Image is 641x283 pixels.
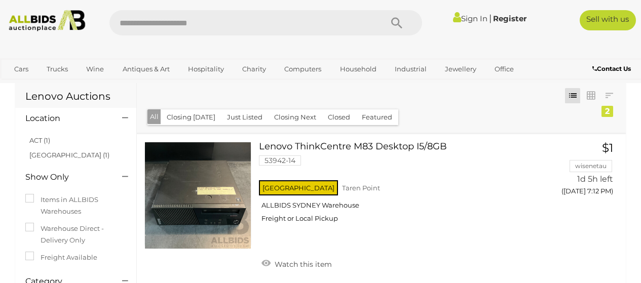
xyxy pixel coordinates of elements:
a: [GEOGRAPHIC_DATA] [47,77,132,94]
a: Antiques & Art [116,61,176,77]
label: Freight Available [25,252,97,263]
a: Lenovo ThinkCentre M83 Desktop I5/8GB 53942-14 [GEOGRAPHIC_DATA] Taren Point ALLBIDS SYDNEY Wareh... [267,142,537,230]
button: Closing [DATE] [161,109,221,125]
label: Warehouse Direct - Delivery Only [25,223,126,247]
span: Watch this item [272,260,332,269]
a: Office [488,61,520,77]
button: Closing Next [268,109,322,125]
img: Allbids.com.au [5,10,89,31]
span: | [489,13,492,24]
a: Trucks [40,61,74,77]
a: Contact Us [592,63,633,74]
span: $1 [602,141,613,155]
a: Wine [80,61,110,77]
a: Sports [8,77,42,94]
a: Industrial [388,61,433,77]
b: Contact Us [592,65,631,72]
a: Charity [236,61,273,77]
a: Computers [278,61,328,77]
a: Sell with us [580,10,636,30]
button: Closed [322,109,356,125]
button: All [147,109,161,124]
a: Hospitality [181,61,231,77]
button: Search [371,10,422,35]
label: Items in ALLBIDS Warehouses [25,194,126,218]
div: 2 [601,106,613,117]
h4: Location [25,114,107,123]
a: Register [493,14,526,23]
h4: Show Only [25,173,107,182]
a: [GEOGRAPHIC_DATA] (1) [29,151,109,159]
button: Featured [356,109,398,125]
a: $1 wisenetau 1d 5h left ([DATE] 7:12 PM) [552,142,616,201]
a: Cars [8,61,35,77]
a: Sign In [453,14,487,23]
a: ACT (1) [29,136,50,144]
h1: Lenovo Auctions [25,91,126,102]
button: Just Listed [221,109,269,125]
a: Household [333,61,383,77]
a: Jewellery [438,61,483,77]
a: Watch this item [259,256,334,271]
